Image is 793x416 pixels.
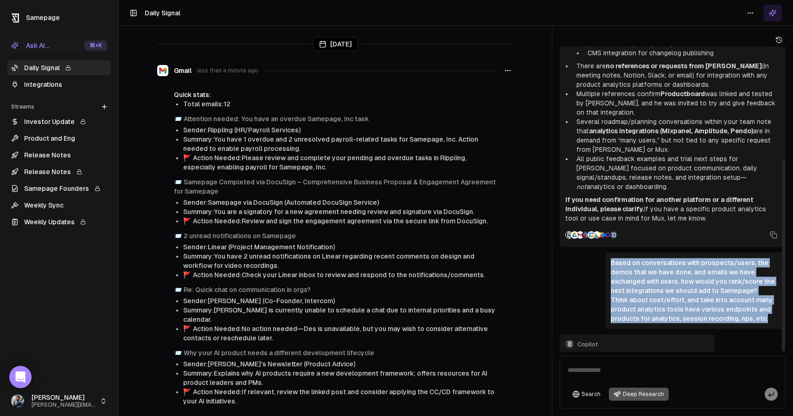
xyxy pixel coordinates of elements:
[7,77,111,92] a: Integrations
[568,388,605,401] button: Search
[197,67,258,74] span: less than a minute ago
[183,325,191,332] span: flag
[183,99,497,109] li: Total emails: 12
[313,37,358,51] div: [DATE]
[588,231,595,239] img: Google Calendar
[571,231,578,239] img: Google Drive
[183,296,497,305] li: Sender: [PERSON_NAME] (Co-Founder, Intercom)
[183,369,497,387] li: Summary: Explains why AI products require a new development framework; offers resources for AI pr...
[183,135,497,153] li: Summary: You have 1 overdue and 2 unresolved payroll-related tasks for Samepage, Inc. Action need...
[174,66,192,75] span: Gmail
[174,349,182,357] span: envelope
[174,232,182,240] span: envelope
[183,387,497,406] li: Action Needed: If relevant, review the linked post and consider applying the CC/CD framework to y...
[183,125,497,135] li: Sender: Rippling (HR/Payroll Services)
[565,195,780,223] p: If you have a specific product analytics tool or use case in mind for Mux, let me know.
[184,232,296,240] a: 2 unread notifications on Samepage
[604,231,612,239] img: Gong
[611,295,780,323] p: Think about cost/effort, and take into account many product analytics tools have various endpoint...
[184,349,374,357] a: Why your AI product needs a different development lifecycle
[609,388,669,401] button: Deep Research
[26,14,60,21] span: Samepage
[183,359,497,369] li: Sender: [PERSON_NAME]'s Newsletter (Product Advice)
[184,286,311,293] a: Re: Quick chat on communication in orgs?
[576,154,780,191] p: All public feedback examples and trial next steps for [PERSON_NAME] focused on product communicat...
[576,89,780,117] p: Multiple references confirm was linked and tested by [PERSON_NAME], and he was invited to try and...
[565,196,753,213] strong: If you need confirmation for another platform or a different individual, please clarify.
[576,117,780,154] p: Several roadmap/planning conversations within your team note that are in demand from “many users,...
[599,231,606,239] img: Productboard
[7,131,111,146] a: Product and Eng
[174,178,496,195] a: Samepage Completed via DocuSign – Comprehensive Business Proposal & Engagement Agreement for Same...
[7,164,111,179] a: Release Notes
[593,231,601,239] img: Linear
[7,214,111,229] a: Weekly Updates
[565,231,573,239] img: Notion
[611,258,780,295] p: Based on conversations with prospects/users, the demos that we have done, and emails we have exch...
[7,99,111,114] div: Streams
[183,207,497,216] li: Summary: You are a signatory for a new agreement needing review and signature via DocuSign.
[183,242,497,252] li: Sender: Linear (Project Management Notification)
[183,217,191,225] span: flag
[610,231,617,239] img: Samepage
[174,286,182,293] span: envelope
[32,394,96,402] span: [PERSON_NAME]
[7,181,111,196] a: Samepage Founders
[183,198,497,207] li: Sender: Samepage via DocuSign (Automated DocuSign Service)
[7,38,111,53] button: Ask AI...⌘+K
[577,341,709,348] span: Copilot
[184,115,369,123] a: Attention needed: You have an overdue Samepage, Inc task
[174,90,497,99] div: Quick stats:
[157,65,168,76] img: Gmail
[174,178,182,186] span: envelope
[7,60,111,75] a: Daily Signal
[174,115,182,123] span: envelope
[576,61,780,89] p: There are (in meeting notes, Notion, Slack, or email) for integration with any product analytics ...
[11,41,49,50] div: Ask AI...
[7,390,111,412] button: [PERSON_NAME][PERSON_NAME][EMAIL_ADDRESS]
[7,198,111,213] a: Weekly Sync
[576,231,584,239] img: Gmail
[183,216,497,226] li: Action Needed: Review and sign the engagement agreement via the secure link from DocuSign.
[660,90,705,97] strong: Productboard
[145,8,180,18] h1: Daily Signal
[84,40,107,51] div: ⌘ +K
[7,114,111,129] a: Investor Update
[582,231,589,239] img: Slack
[32,402,96,409] span: [PERSON_NAME][EMAIL_ADDRESS]
[589,127,753,135] strong: analytics integrations (Mixpanel, Amplitude, Pendo)
[183,305,497,324] li: Summary: [PERSON_NAME] is currently unable to schedule a chat due to internal priorities and a bu...
[606,62,762,70] strong: no references or requests from [PERSON_NAME]
[183,271,191,279] span: flag
[576,183,587,190] em: not
[9,366,32,388] div: Open Intercom Messenger
[584,48,780,58] li: CMS integration for changelog publishing
[183,270,497,279] li: Action Needed: Check your Linear inbox to review and respond to the notifications/comments.
[11,395,24,408] img: 1695405595226.jpeg
[183,154,191,162] span: flag
[183,252,497,270] li: Summary: You have 2 unread notifications on Linear regarding recent comments on design and workfl...
[183,324,497,343] li: Action Needed: No action needed—Des is unavailable, but you may wish to consider alternative cont...
[183,153,497,172] li: Action Needed: Please review and complete your pending and overdue tasks in Rippling, especially ...
[7,148,111,162] a: Release Notes
[183,388,191,396] span: flag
